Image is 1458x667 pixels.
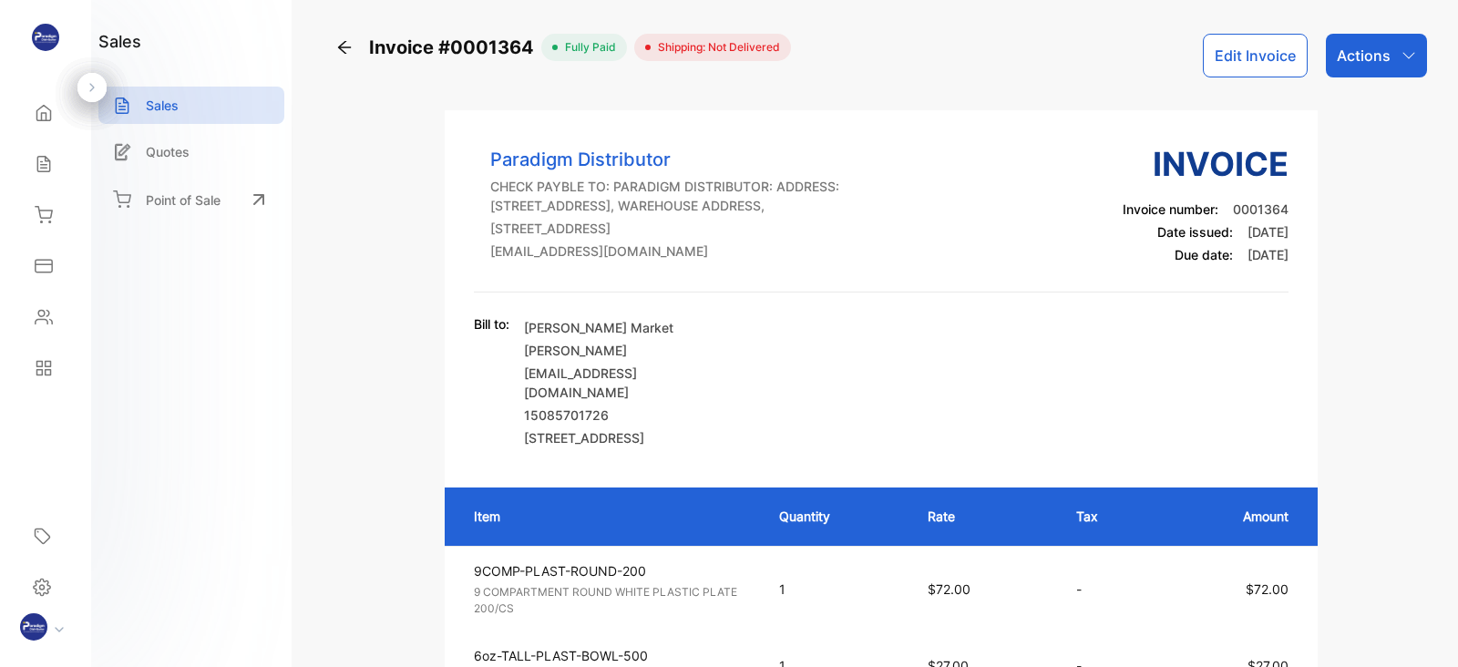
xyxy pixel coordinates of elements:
[98,133,284,170] a: Quotes
[524,341,734,360] p: [PERSON_NAME]
[1326,34,1427,77] button: Actions
[146,142,190,161] p: Quotes
[490,241,840,261] p: [EMAIL_ADDRESS][DOMAIN_NAME]
[1203,34,1308,77] button: Edit Invoice
[1246,581,1289,597] span: $72.00
[98,29,141,54] h1: sales
[20,613,47,641] img: profile
[1157,224,1233,240] span: Date issued:
[369,34,541,61] span: Invoice #0001364
[490,219,840,238] p: [STREET_ADDRESS]
[651,39,780,56] span: Shipping: Not Delivered
[1176,507,1289,526] p: Amount
[524,318,734,337] p: [PERSON_NAME] Market
[1123,139,1289,189] h3: Invoice
[928,507,1040,526] p: Rate
[474,314,509,333] p: Bill to:
[490,146,840,173] p: Paradigm Distributor
[32,24,59,51] img: logo
[474,584,746,617] p: 9 COMPARTMENT ROUND WHITE PLASTIC PLATE 200/CS
[98,180,284,220] a: Point of Sale
[558,39,616,56] span: fully paid
[474,561,746,580] p: 9COMP-PLAST-ROUND-200
[524,405,734,425] p: 15085701726
[474,507,743,526] p: Item
[146,190,221,210] p: Point of Sale
[779,580,891,599] p: 1
[490,177,840,215] p: CHECK PAYBLE TO: PARADIGM DISTRIBUTOR: ADDRESS: [STREET_ADDRESS], WAREHOUSE ADDRESS,
[1233,201,1289,217] span: 0001364
[1248,247,1289,262] span: [DATE]
[524,430,644,446] span: [STREET_ADDRESS]
[1076,580,1139,599] p: -
[1337,45,1391,67] p: Actions
[1123,201,1218,217] span: Invoice number:
[474,646,746,665] p: 6oz-TALL-PLAST-BOWL-500
[779,507,891,526] p: Quantity
[1248,224,1289,240] span: [DATE]
[98,87,284,124] a: Sales
[524,364,734,402] p: [EMAIL_ADDRESS][DOMAIN_NAME]
[1076,507,1139,526] p: Tax
[1175,247,1233,262] span: Due date:
[928,581,970,597] span: $72.00
[146,96,179,115] p: Sales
